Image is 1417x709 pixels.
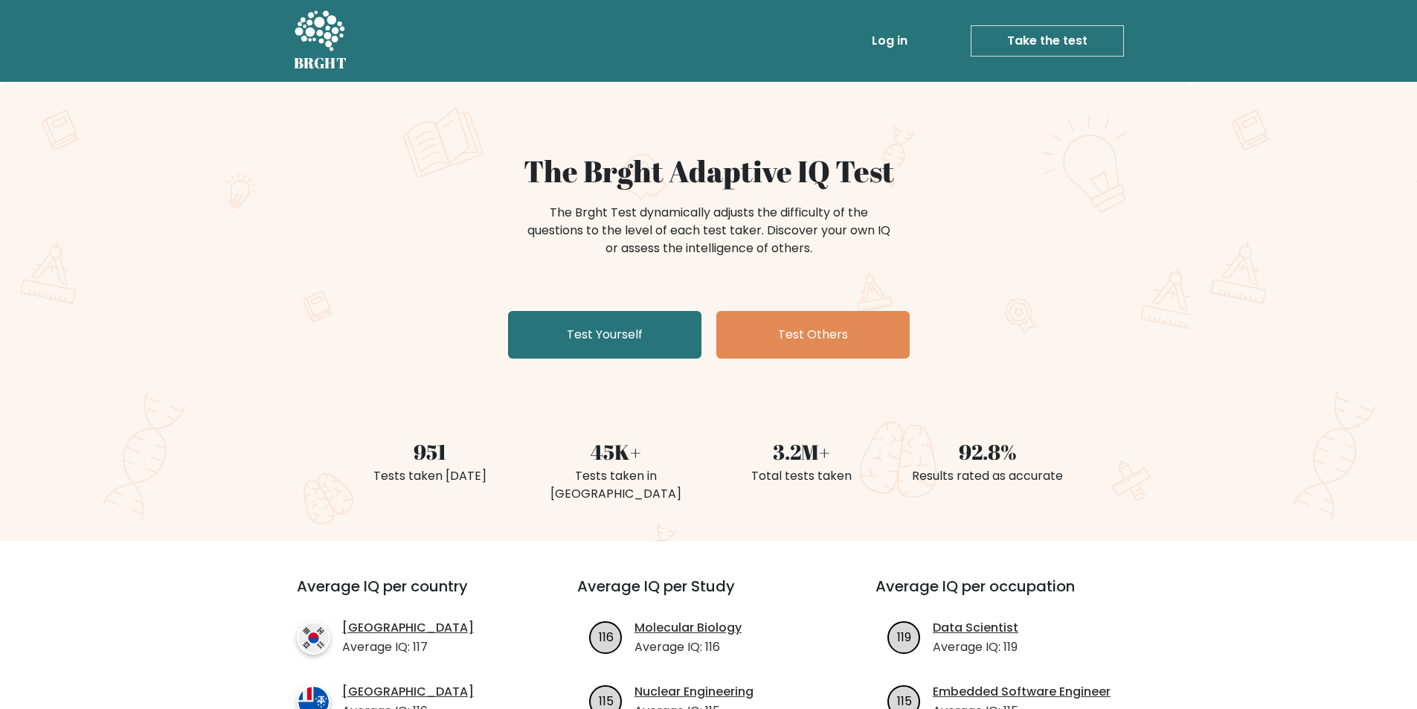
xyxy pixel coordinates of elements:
[342,638,474,656] p: Average IQ: 117
[634,638,742,656] p: Average IQ: 116
[532,467,700,503] div: Tests taken in [GEOGRAPHIC_DATA]
[875,577,1138,613] h3: Average IQ per occupation
[346,436,514,467] div: 951
[599,692,614,709] text: 115
[634,683,754,701] a: Nuclear Engineering
[897,692,912,709] text: 115
[904,467,1072,485] div: Results rated as accurate
[716,311,910,359] a: Test Others
[634,619,742,637] a: Molecular Biology
[508,311,701,359] a: Test Yourself
[532,436,700,467] div: 45K+
[933,683,1111,701] a: Embedded Software Engineer
[897,628,911,645] text: 119
[577,577,840,613] h3: Average IQ per Study
[342,619,474,637] a: [GEOGRAPHIC_DATA]
[971,25,1124,57] a: Take the test
[294,54,347,72] h5: BRGHT
[297,577,524,613] h3: Average IQ per country
[297,621,330,655] img: country
[346,467,514,485] div: Tests taken [DATE]
[866,26,913,56] a: Log in
[599,628,614,645] text: 116
[346,153,1072,189] h1: The Brght Adaptive IQ Test
[718,467,886,485] div: Total tests taken
[342,683,474,701] a: [GEOGRAPHIC_DATA]
[933,638,1018,656] p: Average IQ: 119
[523,204,895,257] div: The Brght Test dynamically adjusts the difficulty of the questions to the level of each test take...
[718,436,886,467] div: 3.2M+
[294,6,347,76] a: BRGHT
[904,436,1072,467] div: 92.8%
[933,619,1018,637] a: Data Scientist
